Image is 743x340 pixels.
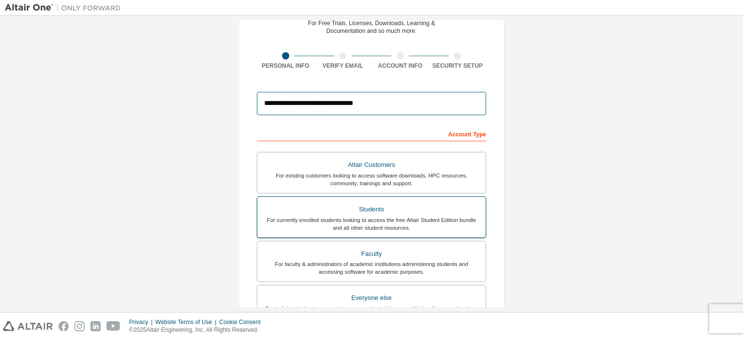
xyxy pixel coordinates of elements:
[155,318,219,326] div: Website Terms of Use
[106,321,120,331] img: youtube.svg
[3,321,53,331] img: altair_logo.svg
[5,3,126,13] img: Altair One
[263,247,480,261] div: Faculty
[257,126,486,141] div: Account Type
[263,305,480,320] div: For individuals, businesses and everyone else looking to try Altair software and explore our prod...
[263,158,480,172] div: Altair Customers
[263,203,480,216] div: Students
[263,291,480,305] div: Everyone else
[74,321,85,331] img: instagram.svg
[263,172,480,187] div: For existing customers looking to access software downloads, HPC resources, community, trainings ...
[263,216,480,232] div: For currently enrolled students looking to access the free Altair Student Edition bundle and all ...
[257,62,314,70] div: Personal Info
[129,318,155,326] div: Privacy
[59,321,69,331] img: facebook.svg
[90,321,101,331] img: linkedin.svg
[371,62,429,70] div: Account Info
[219,318,266,326] div: Cookie Consent
[314,62,372,70] div: Verify Email
[263,260,480,276] div: For faculty & administrators of academic institutions administering students and accessing softwa...
[429,62,487,70] div: Security Setup
[129,326,267,334] p: © 2025 Altair Engineering, Inc. All Rights Reserved.
[308,19,435,35] div: For Free Trials, Licenses, Downloads, Learning & Documentation and so much more.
